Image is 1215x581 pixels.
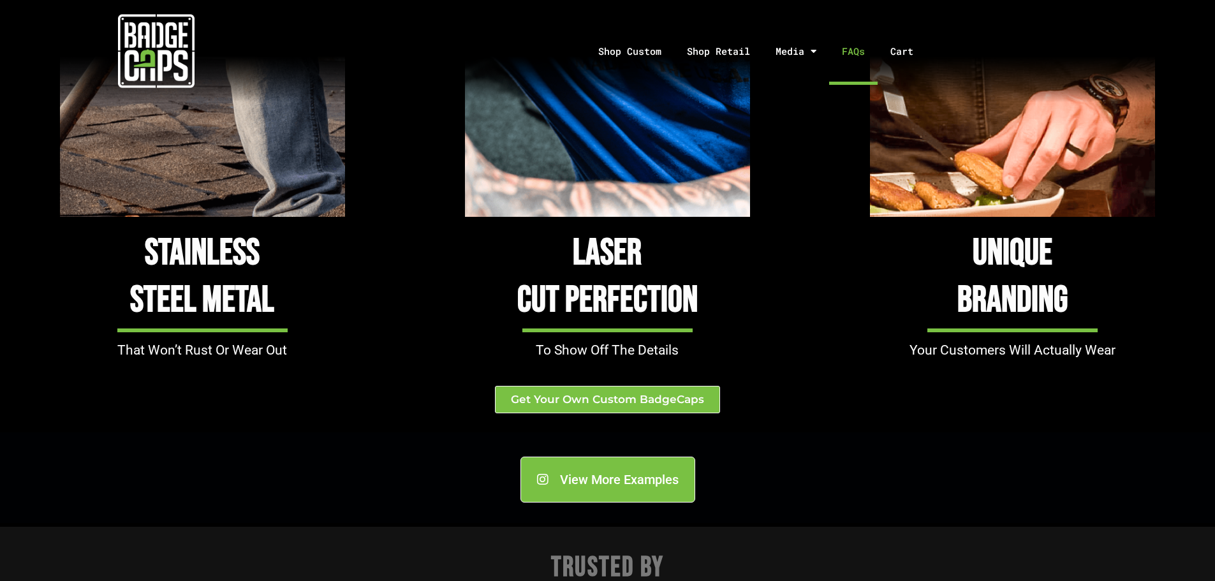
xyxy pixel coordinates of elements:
a: Cart [878,18,942,85]
nav: Menu [312,18,1215,85]
a: Media [763,18,829,85]
iframe: Chat Widget [1151,520,1215,581]
a: View More Examples [520,457,695,503]
a: FAQs [829,18,878,85]
span: View More Examples [560,473,679,486]
p: That Won’t Rust Or Wear Out [6,342,399,358]
h3: Unique Branding [810,230,1215,324]
a: Get Your Own Custom BadgeCaps [495,386,720,413]
span: Get Your Own Custom BadgeCaps [511,394,704,405]
p: To Show Off The Details [411,342,804,358]
a: Shop Custom [585,18,674,85]
a: Shop Retail [674,18,763,85]
h3: Laser Cut Perfection [405,230,810,324]
p: Your Customers Will Actually Wear [816,342,1209,358]
img: badgecaps white logo with green acccent [118,13,195,89]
